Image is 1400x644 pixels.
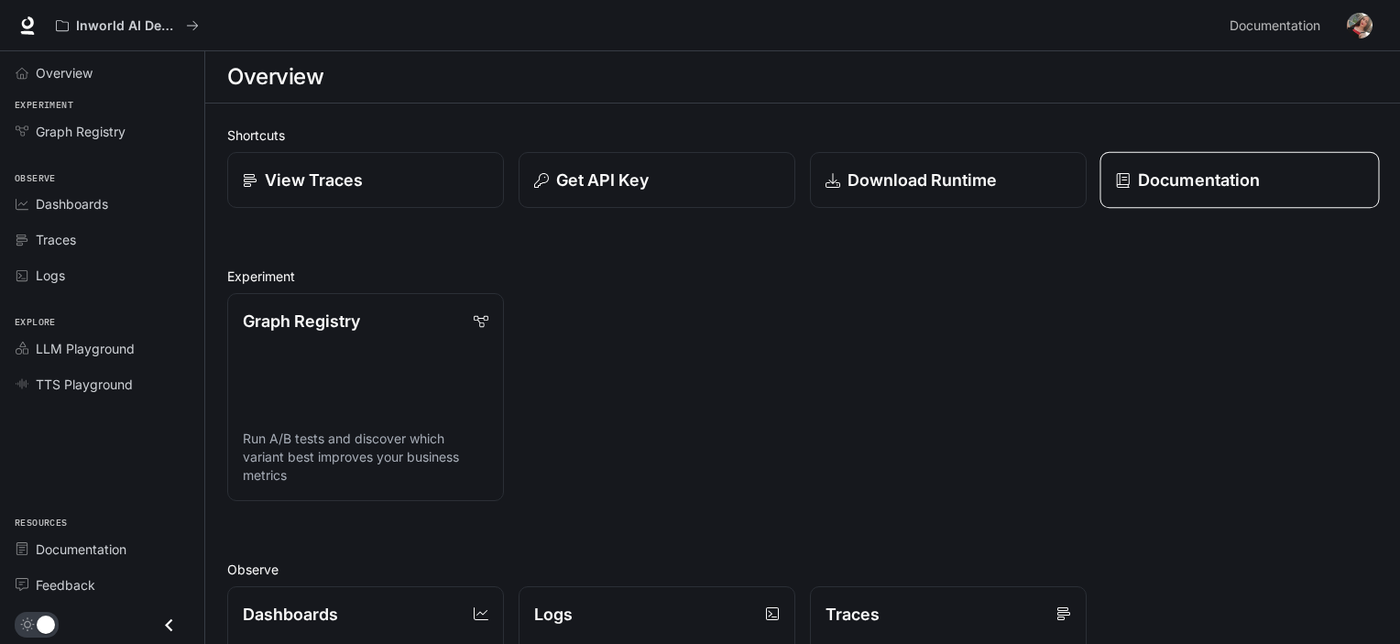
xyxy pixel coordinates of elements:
[36,122,126,141] span: Graph Registry
[7,224,197,256] a: Traces
[36,266,65,285] span: Logs
[1347,13,1373,38] img: User avatar
[7,259,197,291] a: Logs
[7,57,197,89] a: Overview
[36,540,126,559] span: Documentation
[36,375,133,394] span: TTS Playground
[1099,152,1379,209] a: Documentation
[36,339,135,358] span: LLM Playground
[36,194,108,213] span: Dashboards
[37,614,55,634] span: Dark mode toggle
[1222,7,1334,44] a: Documentation
[227,152,504,208] a: View Traces
[227,267,1378,286] h2: Experiment
[76,18,179,34] p: Inworld AI Demos
[1230,15,1320,38] span: Documentation
[227,59,323,95] h1: Overview
[7,533,197,565] a: Documentation
[7,368,197,400] a: TTS Playground
[7,188,197,220] a: Dashboards
[1138,168,1260,192] p: Documentation
[1341,7,1378,44] button: User avatar
[810,152,1087,208] a: Download Runtime
[534,602,573,627] p: Logs
[243,602,338,627] p: Dashboards
[227,126,1378,145] h2: Shortcuts
[519,152,795,208] button: Get API Key
[243,430,488,485] p: Run A/B tests and discover which variant best improves your business metrics
[148,606,190,644] button: Close drawer
[265,168,363,192] p: View Traces
[36,63,93,82] span: Overview
[36,575,95,595] span: Feedback
[7,115,197,147] a: Graph Registry
[36,230,76,249] span: Traces
[7,333,197,365] a: LLM Playground
[826,602,880,627] p: Traces
[227,293,504,501] a: Graph RegistryRun A/B tests and discover which variant best improves your business metrics
[556,168,649,192] p: Get API Key
[48,7,207,44] button: All workspaces
[243,309,360,333] p: Graph Registry
[7,569,197,601] a: Feedback
[848,168,997,192] p: Download Runtime
[227,560,1378,579] h2: Observe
